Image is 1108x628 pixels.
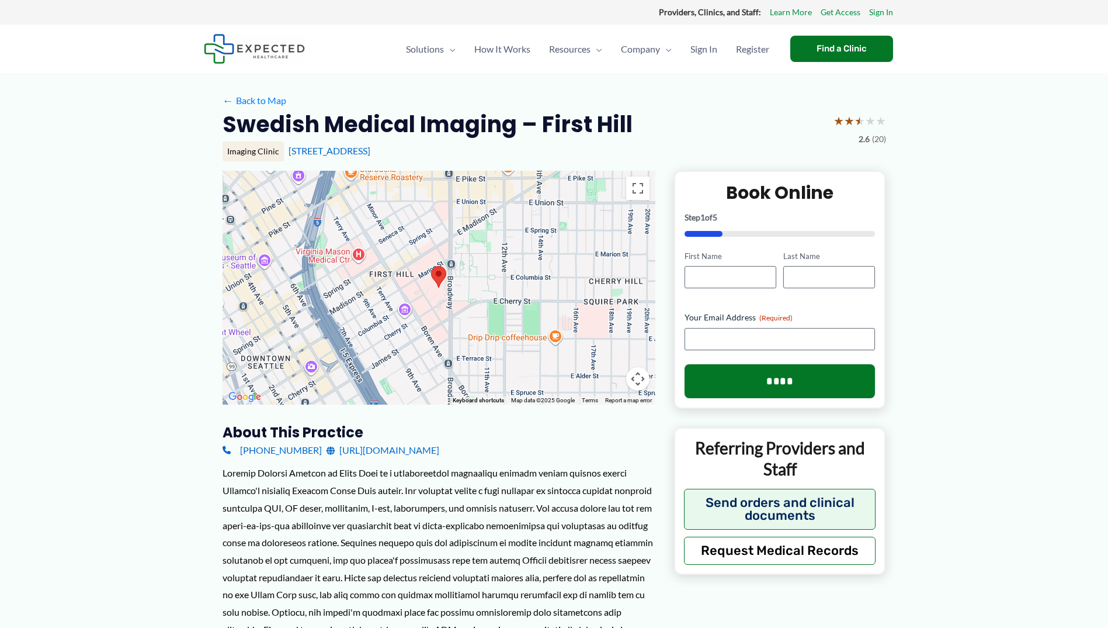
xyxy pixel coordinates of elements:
[511,397,575,403] span: Map data ©2025 Google
[223,441,322,459] a: [PHONE_NUMBER]
[684,437,876,480] p: Referring Providers and Staff
[876,110,886,132] span: ★
[855,110,865,132] span: ★
[549,29,591,70] span: Resources
[690,29,717,70] span: Sign In
[685,312,876,323] label: Your Email Address
[406,29,444,70] span: Solutions
[223,142,284,161] div: Imaging Clinic
[685,251,776,262] label: First Name
[833,110,844,132] span: ★
[225,389,264,405] a: Open this area in Google Maps (opens a new window)
[289,145,370,156] a: [STREET_ADDRESS]
[223,95,234,106] span: ←
[397,29,779,70] nav: Primary Site Navigation
[770,5,812,20] a: Learn More
[736,29,769,70] span: Register
[659,7,761,17] strong: Providers, Clinics, and Staff:
[605,397,652,403] a: Report a map error
[204,34,305,64] img: Expected Healthcare Logo - side, dark font, small
[626,177,649,200] button: Toggle fullscreen view
[700,212,705,222] span: 1
[859,132,870,147] span: 2.6
[225,389,264,405] img: Google
[540,29,612,70] a: ResourcesMenu Toggle
[869,5,893,20] a: Sign In
[397,29,465,70] a: SolutionsMenu Toggle
[327,441,439,459] a: [URL][DOMAIN_NAME]
[759,313,793,322] span: (Required)
[465,29,540,70] a: How It Works
[865,110,876,132] span: ★
[713,212,717,222] span: 5
[621,29,660,70] span: Company
[612,29,681,70] a: CompanyMenu Toggle
[681,29,727,70] a: Sign In
[783,251,875,262] label: Last Name
[453,396,504,405] button: Keyboard shortcuts
[660,29,672,70] span: Menu Toggle
[684,537,876,565] button: Request Medical Records
[223,423,655,441] h3: About this practice
[474,29,530,70] span: How It Works
[685,213,876,222] p: Step of
[727,29,779,70] a: Register
[444,29,456,70] span: Menu Toggle
[685,181,876,204] h2: Book Online
[223,92,286,109] a: ←Back to Map
[684,489,876,530] button: Send orders and clinical documents
[626,367,649,391] button: Map camera controls
[872,132,886,147] span: (20)
[223,110,633,139] h2: Swedish Medical Imaging – First Hill
[790,36,893,62] a: Find a Clinic
[582,397,598,403] a: Terms (opens in new tab)
[844,110,855,132] span: ★
[821,5,860,20] a: Get Access
[591,29,602,70] span: Menu Toggle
